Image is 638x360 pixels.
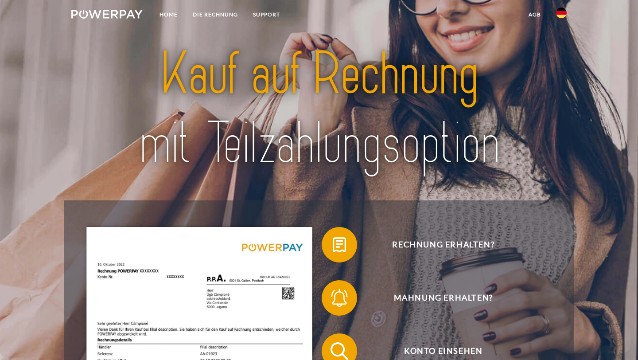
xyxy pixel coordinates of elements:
img: logo-powerpay-white.svg [71,10,143,19]
span: Rechnung erhalten? [335,227,552,262]
img: de [556,8,567,18]
img: qb_bell.svg [328,287,350,309]
img: title-powerpay_de.svg [96,36,542,181]
span: Mahnung erhalten? [335,280,552,316]
img: qb_bill.svg [328,234,350,256]
button: Rechnung erhalten? [322,227,552,262]
a: agb [521,7,549,23]
button: Mahnung erhalten? [322,280,552,316]
a: Home [152,7,185,23]
iframe: Schaltfläche zum Öffnen des Messaging-Fensters [603,325,631,353]
a: DIE RECHNUNG [185,7,245,23]
a: SUPPORT [245,7,288,23]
